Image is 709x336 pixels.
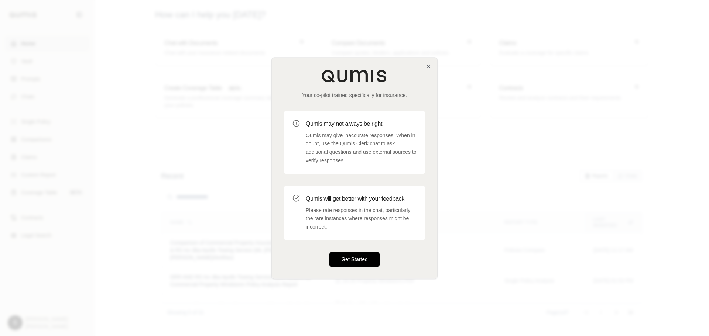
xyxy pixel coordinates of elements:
img: Qumis Logo [321,69,388,83]
h3: Qumis may not always be right [306,119,417,128]
p: Please rate responses in the chat, particularly the rare instances where responses might be incor... [306,206,417,231]
p: Your co-pilot trained specifically for insurance. [284,91,425,99]
button: Get Started [329,252,380,267]
h3: Qumis will get better with your feedback [306,194,417,203]
p: Qumis may give inaccurate responses. When in doubt, use the Qumis Clerk chat to ask additional qu... [306,131,417,165]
